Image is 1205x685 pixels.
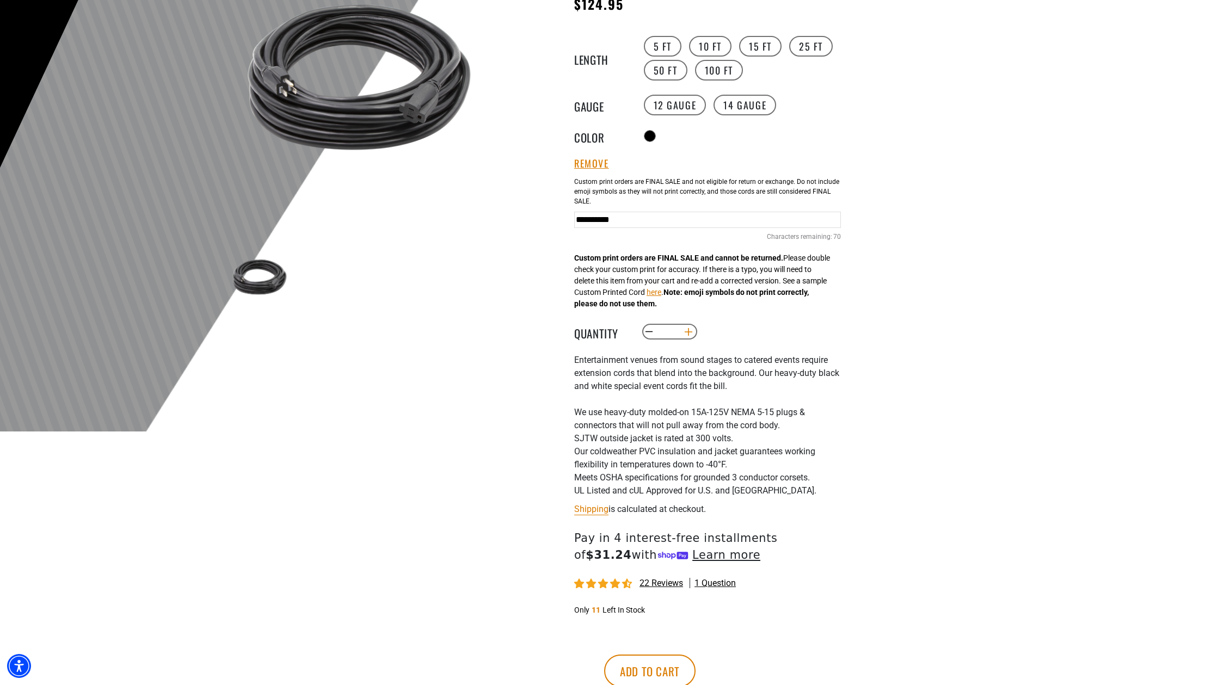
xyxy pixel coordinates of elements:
label: 10 FT [689,36,731,57]
label: 5 FT [644,36,681,57]
a: Shipping [574,504,608,514]
div: Entertainment venues from sound stages to catered events require extension cords that blend into ... [574,354,841,497]
legend: Gauge [574,98,629,112]
button: here [647,287,661,298]
span: 1 question [694,577,736,589]
label: Quantity [574,325,629,339]
span: Only [574,606,589,614]
legend: Color [574,129,629,143]
span: 4.68 stars [574,579,634,589]
li: We use heavy-duty molded-on 15A-125V NEMA 5-15 plugs & connectors that will not pull away from th... [574,406,841,432]
label: 50 FT [644,60,687,81]
span: 11 [592,606,600,614]
span: Left In Stock [602,606,645,614]
button: Remove [574,158,609,170]
li: Meets OSHA specifications for grounded 3 conductor corsets. [574,471,841,484]
label: 100 FT [695,60,743,81]
input: Text field [574,212,841,228]
label: 14 Gauge [714,95,776,115]
label: 25 FT [789,36,833,57]
span: 70 [833,232,841,242]
label: 12 Gauge [644,95,706,115]
legend: Length [574,51,629,65]
span: Characters remaining: [767,233,832,240]
div: is calculated at checkout. [574,502,841,516]
li: UL Listed and cUL Approved for U.S. and [GEOGRAPHIC_DATA]. [574,484,841,497]
div: Accessibility Menu [7,654,31,678]
li: SJTW outside jacket is rated at 300 volts. [574,432,841,445]
li: Our coldweather PVC insulation and jacket guarantees working flexibility in temperatures down to ... [574,445,841,471]
span: 22 reviews [640,578,683,588]
img: black [228,245,291,308]
strong: Note: emoji symbols do not print correctly, please do not use them. [574,288,809,308]
label: 15 FT [739,36,782,57]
